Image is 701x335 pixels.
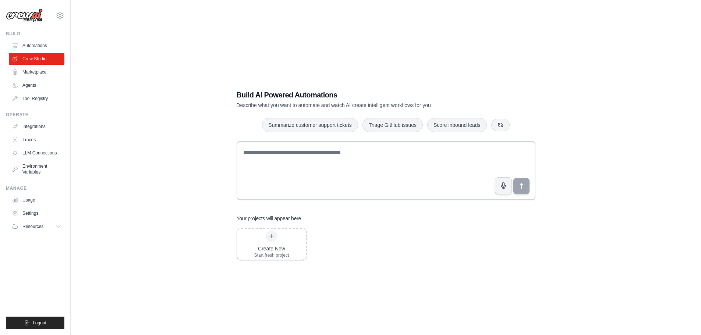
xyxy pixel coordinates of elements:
img: Logo [6,8,43,22]
a: Integrations [9,121,64,132]
div: Start fresh project [254,252,289,258]
div: Manage [6,185,64,191]
a: Usage [9,194,64,206]
h1: Build AI Powered Automations [237,90,484,100]
button: Logout [6,317,64,329]
button: Resources [9,221,64,232]
div: Operate [6,112,64,118]
button: Score inbound leads [427,118,487,132]
a: Crew Studio [9,53,64,65]
a: Agents [9,79,64,91]
button: Triage GitHub issues [362,118,423,132]
button: Get new suggestions [491,119,510,131]
a: Tool Registry [9,93,64,104]
h3: Your projects will appear here [237,215,301,222]
span: Logout [33,320,46,326]
div: Create New [254,245,289,252]
a: Traces [9,134,64,146]
a: Environment Variables [9,160,64,178]
button: Summarize customer support tickets [262,118,358,132]
span: Resources [22,224,43,229]
button: Click to speak your automation idea [495,177,512,194]
a: Marketplace [9,66,64,78]
div: Build [6,31,64,37]
a: Settings [9,207,64,219]
p: Describe what you want to automate and watch AI create intelligent workflows for you [237,101,484,109]
a: LLM Connections [9,147,64,159]
a: Automations [9,40,64,51]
